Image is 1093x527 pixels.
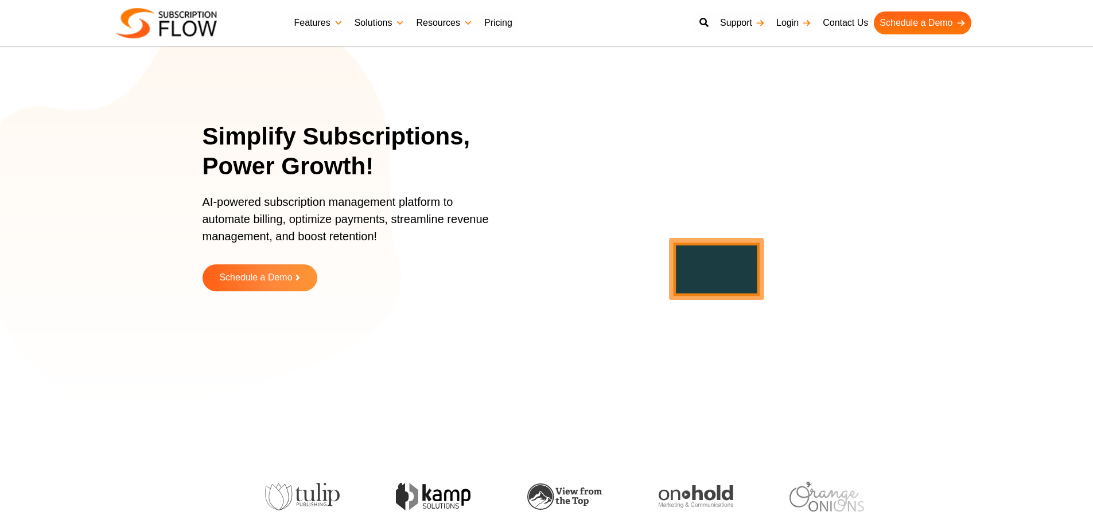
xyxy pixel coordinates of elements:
[714,11,771,34] a: Support
[203,264,317,291] a: Schedule a Demo
[349,11,411,34] a: Solutions
[116,8,217,38] img: Subscriptionflow
[874,11,971,34] a: Schedule a Demo
[479,11,518,34] a: Pricing
[817,11,874,34] a: Contact Us
[789,482,864,511] img: orange-onions
[410,11,478,34] a: Resources
[265,483,340,510] img: tulip-publishing
[659,485,733,508] img: onhold-marketing
[289,11,349,34] a: Features
[396,483,470,510] img: kamp-solution
[771,11,817,34] a: Login
[203,193,501,256] p: AI-powered subscription management platform to automate billing, optimize payments, streamline re...
[203,122,515,182] h1: Simplify Subscriptions, Power Growth!
[527,483,602,510] img: view-from-the-top
[219,273,292,283] span: Schedule a Demo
